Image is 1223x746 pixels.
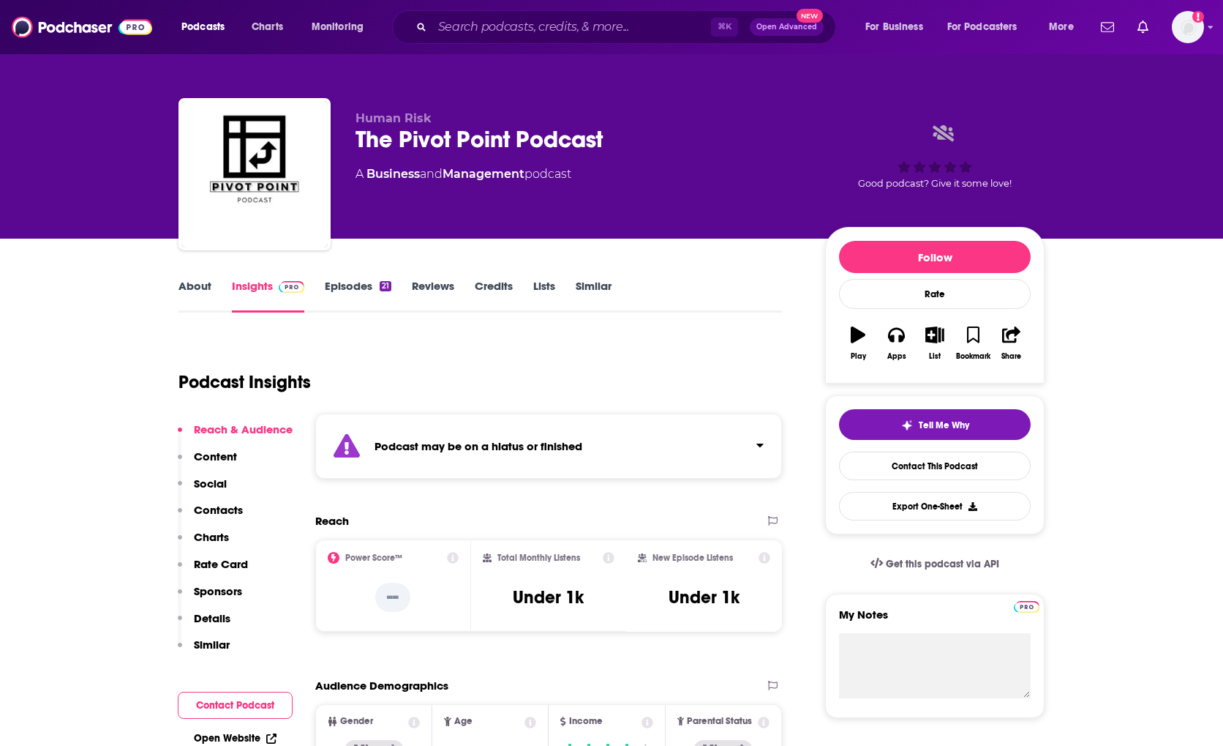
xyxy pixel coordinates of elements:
[178,477,227,504] button: Social
[181,101,328,247] img: The Pivot Point Podcast
[12,13,152,41] img: Podchaser - Follow, Share and Rate Podcasts
[406,10,850,44] div: Search podcasts, credits, & more...
[901,419,913,431] img: tell me why sparkle
[366,167,420,181] a: Business
[1132,15,1154,40] a: Show notifications dropdown
[839,317,877,370] button: Play
[194,732,276,745] a: Open Website
[865,17,923,37] span: For Business
[858,178,1012,189] span: Good podcast? Give it some love!
[576,279,611,313] a: Similar
[533,279,555,313] a: Lists
[375,583,410,612] p: --
[412,279,454,313] a: Reviews
[194,584,242,598] p: Sponsors
[887,352,906,361] div: Apps
[232,279,304,313] a: InsightsPodchaser Pro
[513,586,584,608] h3: Under 1k
[454,717,473,726] span: Age
[345,553,402,563] h2: Power Score™
[839,492,1031,521] button: Export One-Sheet
[178,557,248,584] button: Rate Card
[993,317,1031,370] button: Share
[1049,17,1074,37] span: More
[194,611,230,625] p: Details
[1172,11,1204,43] button: Show profile menu
[443,167,524,181] a: Management
[797,9,823,23] span: New
[312,17,364,37] span: Monitoring
[194,557,248,571] p: Rate Card
[178,422,293,450] button: Reach & Audience
[194,638,230,652] p: Similar
[252,17,283,37] span: Charts
[315,414,782,479] section: Click to expand status details
[420,167,443,181] span: and
[855,15,941,39] button: open menu
[475,279,513,313] a: Credits
[851,352,866,361] div: Play
[687,717,752,726] span: Parental Status
[178,611,230,638] button: Details
[178,530,229,557] button: Charts
[178,279,211,313] a: About
[947,17,1017,37] span: For Podcasters
[839,241,1031,273] button: Follow
[825,111,1045,202] div: Good podcast? Give it some love!
[1039,15,1092,39] button: open menu
[756,23,817,31] span: Open Advanced
[669,586,740,608] h3: Under 1k
[181,17,225,37] span: Podcasts
[750,18,824,36] button: Open AdvancedNew
[652,553,733,563] h2: New Episode Listens
[877,317,915,370] button: Apps
[315,679,448,693] h2: Audience Demographics
[839,608,1031,633] label: My Notes
[839,279,1031,309] div: Rate
[178,503,243,530] button: Contacts
[178,692,293,719] button: Contact Podcast
[919,419,969,431] span: Tell Me Why
[929,352,941,361] div: List
[355,165,571,183] div: A podcast
[886,558,999,570] span: Get this podcast via API
[194,422,293,436] p: Reach & Audience
[178,450,237,477] button: Content
[1172,11,1204,43] span: Logged in as jennevievef
[301,15,383,39] button: open menu
[569,717,603,726] span: Income
[194,450,237,463] p: Content
[178,638,230,665] button: Similar
[355,111,432,125] span: Human Risk
[839,409,1031,440] button: tell me why sparkleTell Me Why
[279,281,304,293] img: Podchaser Pro
[859,546,1011,582] a: Get this podcast via API
[242,15,292,39] a: Charts
[194,503,243,517] p: Contacts
[1172,11,1204,43] img: User Profile
[916,317,954,370] button: List
[340,717,373,726] span: Gender
[1095,15,1120,40] a: Show notifications dropdown
[1192,11,1204,23] svg: Add a profile image
[497,553,580,563] h2: Total Monthly Listens
[194,477,227,491] p: Social
[194,530,229,544] p: Charts
[839,452,1031,480] a: Contact This Podcast
[375,439,582,453] strong: Podcast may be on a hiatus or finished
[178,584,242,611] button: Sponsors
[938,15,1039,39] button: open menu
[178,371,311,393] h1: Podcast Insights
[956,352,990,361] div: Bookmark
[1014,601,1039,613] img: Podchaser Pro
[171,15,244,39] button: open menu
[1001,352,1021,361] div: Share
[711,18,738,37] span: ⌘ K
[325,279,391,313] a: Episodes21
[954,317,992,370] button: Bookmark
[380,281,391,291] div: 21
[432,15,711,39] input: Search podcasts, credits, & more...
[315,514,349,528] h2: Reach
